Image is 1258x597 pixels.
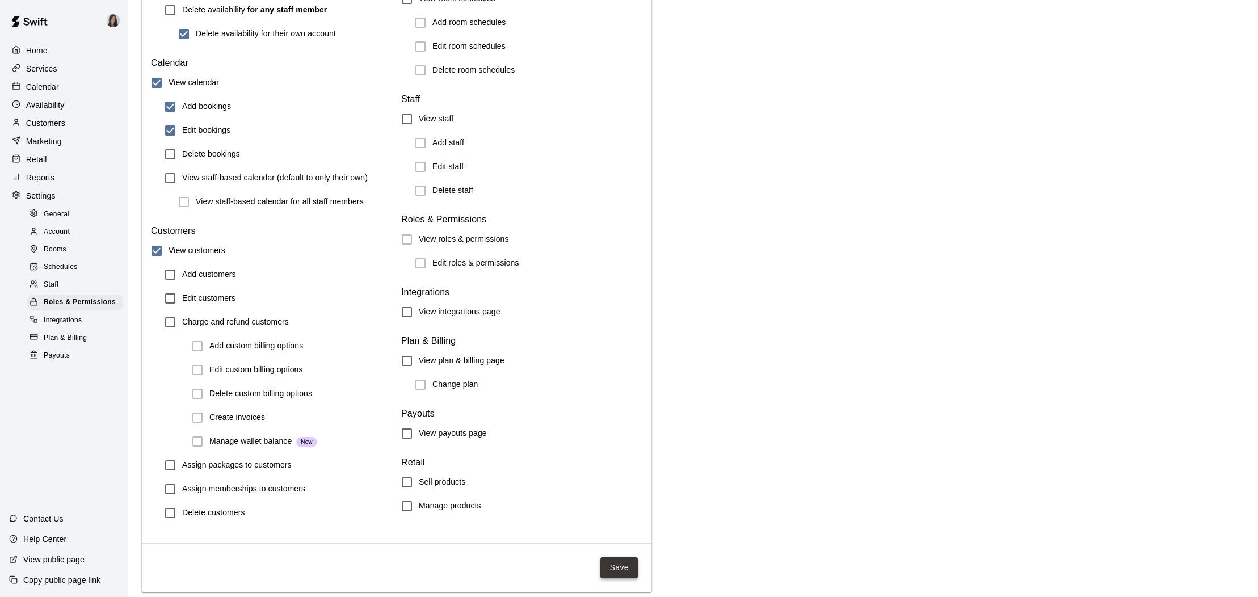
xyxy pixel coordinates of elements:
[104,9,128,32] div: Renee Ramos
[27,312,128,329] a: Integrations
[9,78,119,95] div: Calendar
[27,313,123,329] div: Integrations
[419,427,487,440] h6: View payouts page
[44,297,116,308] span: Roles & Permissions
[27,295,123,310] div: Roles & Permissions
[432,161,464,173] h6: Edit staff
[432,257,519,270] h6: Edit roles & permissions
[432,64,515,77] h6: Delete room schedules
[182,148,240,161] h6: Delete bookings
[401,333,642,349] h6: Plan & Billing
[27,207,123,222] div: General
[44,262,78,273] span: Schedules
[432,137,464,149] h6: Add staff
[23,554,85,565] p: View public page
[432,184,473,197] h6: Delete staff
[23,574,100,586] p: Copy public page link
[296,438,317,447] span: New
[26,154,47,165] p: Retail
[182,292,235,305] h6: Edit customers
[182,172,368,184] h6: View staff-based calendar (default to only their own)
[182,316,289,329] h6: Charge and refund customers
[182,4,327,16] h6: Delete availability
[27,348,123,364] div: Payouts
[27,259,123,275] div: Schedules
[209,364,303,376] h6: Edit custom billing options
[247,5,327,14] b: for any staff member
[23,513,64,524] p: Contact Us
[182,268,236,281] h6: Add customers
[27,242,123,258] div: Rooms
[209,435,317,448] h6: Manage wallet balance
[44,350,70,361] span: Payouts
[27,330,123,346] div: Plan & Billing
[9,42,119,59] a: Home
[27,329,128,347] a: Plan & Billing
[27,259,128,276] a: Schedules
[27,347,128,364] a: Payouts
[182,459,292,472] h6: Assign packages to customers
[26,45,48,56] p: Home
[44,209,70,220] span: General
[401,91,642,107] h6: Staff
[169,245,225,257] h6: View customers
[9,133,119,150] a: Marketing
[26,190,56,201] p: Settings
[196,28,336,40] h6: Delete availability for their own account
[9,151,119,168] a: Retail
[151,55,392,71] h6: Calendar
[44,315,82,326] span: Integrations
[419,355,504,367] h6: View plan & billing page
[23,533,66,545] p: Help Center
[419,476,465,489] h6: Sell products
[26,136,62,147] p: Marketing
[27,224,123,240] div: Account
[419,113,453,125] h6: View staff
[9,96,119,113] a: Availability
[182,100,231,113] h6: Add bookings
[44,333,87,344] span: Plan & Billing
[182,507,245,519] h6: Delete customers
[209,388,312,400] h6: Delete custom billing options
[27,277,123,293] div: Staff
[401,212,642,228] h6: Roles & Permissions
[26,63,57,74] p: Services
[44,226,70,238] span: Account
[44,244,66,255] span: Rooms
[401,406,642,422] h6: Payouts
[27,241,128,259] a: Rooms
[209,340,303,352] h6: Add custom billing options
[26,99,65,111] p: Availability
[432,16,506,29] h6: Add room schedules
[419,233,509,246] h6: View roles & permissions
[182,483,305,495] h6: Assign memberships to customers
[106,14,120,27] img: Renee Ramos
[169,77,219,89] h6: View calendar
[151,223,392,239] h6: Customers
[209,411,265,424] h6: Create invoices
[27,205,128,223] a: General
[9,60,119,77] a: Services
[26,172,54,183] p: Reports
[27,223,128,241] a: Account
[401,284,642,300] h6: Integrations
[419,306,500,318] h6: View integrations page
[9,115,119,132] a: Customers
[9,169,119,186] a: Reports
[26,117,65,129] p: Customers
[9,187,119,204] a: Settings
[401,455,642,470] h6: Retail
[182,124,230,137] h6: Edit bookings
[27,276,128,294] a: Staff
[26,81,59,93] p: Calendar
[419,500,481,512] h6: Manage products
[432,379,478,391] h6: Change plan
[432,40,506,53] h6: Edit room schedules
